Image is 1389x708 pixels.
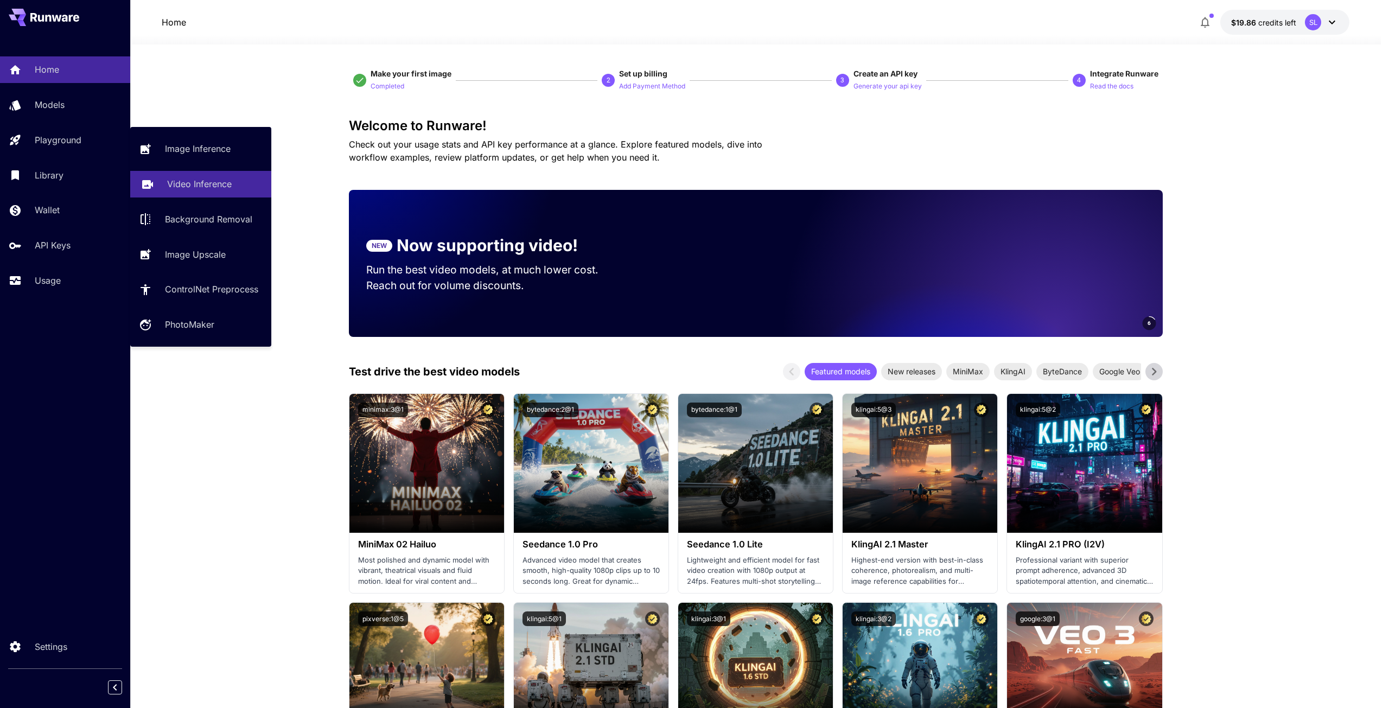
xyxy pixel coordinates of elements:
h3: KlingAI 2.1 Master [851,539,989,550]
p: Background Removal [165,213,252,226]
p: Completed [371,81,404,92]
h3: MiniMax 02 Hailuo [358,539,495,550]
p: Most polished and dynamic model with vibrant, theatrical visuals and fluid motion. Ideal for vira... [358,555,495,587]
p: Lightweight and efficient model for fast video creation with 1080p output at 24fps. Features mult... [687,555,824,587]
iframe: Chat Widget [1335,656,1389,708]
span: Google Veo [1093,366,1146,377]
button: Certified Model – Vetted for best performance and includes a commercial license. [645,403,660,417]
p: Home [162,16,186,29]
p: API Keys [35,239,71,252]
button: bytedance:1@1 [687,403,742,417]
img: alt [678,394,833,533]
span: KlingAI [994,366,1032,377]
p: Playground [35,133,81,146]
p: 3 [840,75,844,85]
a: Background Removal [130,206,271,233]
span: 6 [1148,319,1151,327]
button: Collapse sidebar [108,680,122,694]
p: Generate your api key [853,81,922,92]
button: $19.8647 [1220,10,1349,35]
p: Advanced video model that creates smooth, high-quality 1080p clips up to 10 seconds long. Great f... [523,555,660,587]
span: MiniMax [946,366,990,377]
span: Make your first image [371,69,451,78]
p: ControlNet Preprocess [165,283,258,296]
h3: Welcome to Runware! [349,118,1163,133]
button: Certified Model – Vetted for best performance and includes a commercial license. [810,611,824,626]
a: Image Upscale [130,241,271,267]
button: klingai:3@2 [851,611,896,626]
p: NEW [372,241,387,251]
p: Wallet [35,203,60,216]
div: Collapse sidebar [116,678,130,697]
span: Create an API key [853,69,917,78]
p: Highest-end version with best-in-class coherence, photorealism, and multi-image reference capabil... [851,555,989,587]
p: Home [35,63,59,76]
button: Certified Model – Vetted for best performance and includes a commercial license. [974,611,989,626]
button: bytedance:2@1 [523,403,578,417]
span: credits left [1258,18,1296,27]
img: alt [1007,394,1162,533]
nav: breadcrumb [162,16,186,29]
button: klingai:3@1 [687,611,730,626]
button: Certified Model – Vetted for best performance and includes a commercial license. [974,403,989,417]
button: google:3@1 [1016,611,1060,626]
img: alt [349,394,504,533]
span: ByteDance [1036,366,1088,377]
h3: Seedance 1.0 Pro [523,539,660,550]
a: Video Inference [130,171,271,197]
p: Models [35,98,65,111]
h3: KlingAI 2.1 PRO (I2V) [1016,539,1153,550]
p: Usage [35,274,61,287]
div: SL [1305,14,1321,30]
button: pixverse:1@5 [358,611,408,626]
button: Certified Model – Vetted for best performance and includes a commercial license. [645,611,660,626]
button: Certified Model – Vetted for best performance and includes a commercial license. [481,403,495,417]
button: Certified Model – Vetted for best performance and includes a commercial license. [1139,403,1154,417]
p: Image Upscale [165,248,226,261]
a: ControlNet Preprocess [130,276,271,303]
p: Library [35,169,63,182]
p: Test drive the best video models [349,363,520,380]
a: PhotoMaker [130,311,271,338]
p: 4 [1077,75,1081,85]
span: $19.86 [1231,18,1258,27]
p: Now supporting video! [397,233,578,258]
p: Add Payment Method [619,81,685,92]
div: 채팅 위젯 [1335,656,1389,708]
span: Check out your usage stats and API key performance at a glance. Explore featured models, dive int... [349,139,762,163]
h3: Seedance 1.0 Lite [687,539,824,550]
span: Featured models [805,366,877,377]
p: Image Inference [165,142,231,155]
p: Run the best video models, at much lower cost. [366,262,619,278]
div: $19.8647 [1231,17,1296,28]
button: klingai:5@1 [523,611,566,626]
span: Integrate Runware [1090,69,1158,78]
button: Certified Model – Vetted for best performance and includes a commercial license. [810,403,824,417]
p: Settings [35,640,67,653]
img: alt [514,394,668,533]
p: Video Inference [167,177,232,190]
p: Professional variant with superior prompt adherence, advanced 3D spatiotemporal attention, and ci... [1016,555,1153,587]
button: klingai:5@2 [1016,403,1060,417]
p: PhotoMaker [165,318,214,331]
span: Set up billing [619,69,667,78]
button: minimax:3@1 [358,403,408,417]
button: klingai:5@3 [851,403,896,417]
p: Reach out for volume discounts. [366,278,619,294]
img: alt [843,394,997,533]
p: 2 [607,75,610,85]
p: Read the docs [1090,81,1133,92]
a: Image Inference [130,136,271,162]
span: New releases [881,366,942,377]
button: Certified Model – Vetted for best performance and includes a commercial license. [481,611,495,626]
button: Certified Model – Vetted for best performance and includes a commercial license. [1139,611,1154,626]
